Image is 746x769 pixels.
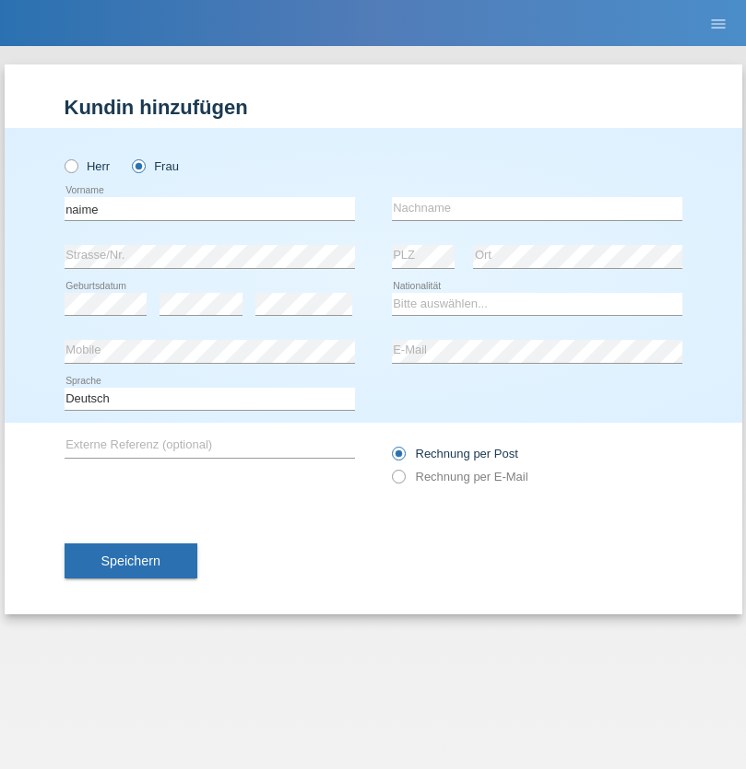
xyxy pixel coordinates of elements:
input: Rechnung per E-Mail [392,470,404,493]
h1: Kundin hinzufügen [65,96,682,119]
button: Speichern [65,543,197,578]
input: Rechnung per Post [392,447,404,470]
span: Speichern [101,553,160,568]
label: Rechnung per E-Mail [392,470,528,484]
input: Herr [65,159,77,171]
label: Herr [65,159,111,173]
i: menu [709,15,728,33]
input: Frau [132,159,144,171]
label: Rechnung per Post [392,447,518,460]
a: menu [700,17,737,29]
label: Frau [132,159,179,173]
